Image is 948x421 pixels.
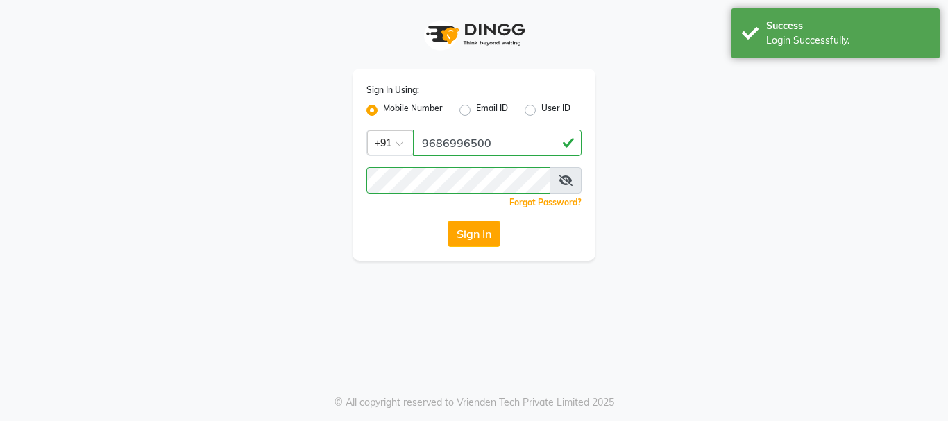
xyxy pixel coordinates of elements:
img: logo1.svg [418,14,530,55]
label: Mobile Number [383,102,443,119]
label: User ID [541,102,570,119]
a: Forgot Password? [509,197,582,207]
div: Success [766,19,929,33]
input: Username [366,167,550,194]
button: Sign In [448,221,500,247]
label: Email ID [476,102,508,119]
div: Login Successfully. [766,33,929,48]
label: Sign In Using: [366,84,419,96]
input: Username [413,130,582,156]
